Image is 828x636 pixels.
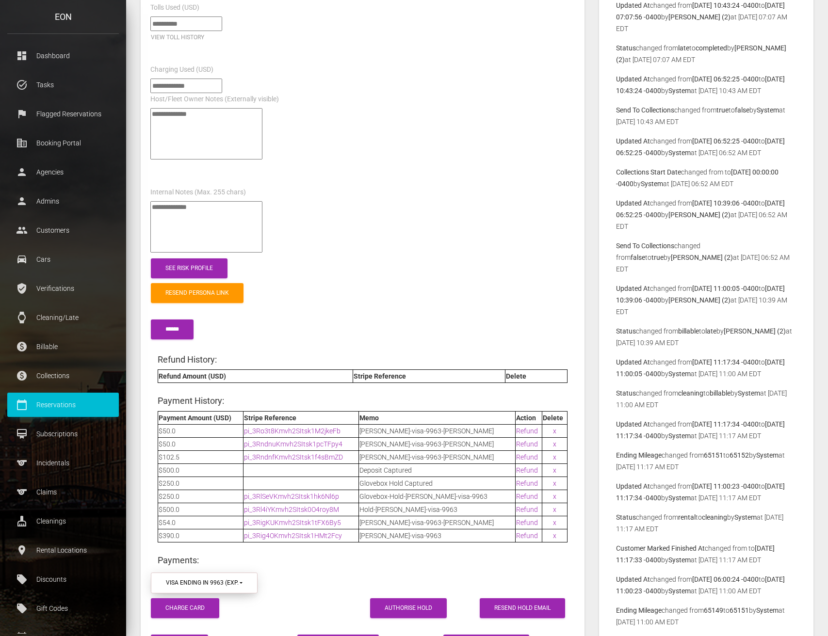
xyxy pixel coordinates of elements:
a: Refund [516,427,538,435]
p: Discounts [15,572,112,587]
b: billable [710,389,731,397]
b: Status [616,44,636,52]
p: changed from to by at [DATE] 11:00 AM EDT [616,573,796,597]
td: [PERSON_NAME]-visa-9963-[PERSON_NAME] [359,450,515,463]
b: [PERSON_NAME] (2) [668,211,731,219]
p: Flagged Reservations [15,107,112,121]
b: Collections Start Date [616,168,681,176]
a: card_membership Subscriptions [7,422,119,446]
b: billable [678,327,699,335]
b: Updated At [616,285,650,292]
p: Collections [15,368,112,383]
b: Send To Collections [616,106,674,114]
b: [DATE] 10:43:24 -0400 [692,1,759,9]
a: x [553,440,556,448]
label: Tolls Used (USD) [150,3,199,13]
b: [DATE] 06:52:25 -0400 [692,137,759,145]
b: rental [678,513,696,521]
p: Cleaning/Late [15,310,112,325]
a: flag Flagged Reservations [7,102,119,126]
th: Stripe Reference [353,370,505,383]
b: System [756,451,779,459]
b: Status [616,513,636,521]
a: x [553,532,556,540]
b: [DATE] 11:17:34 -0400 [692,358,759,366]
a: x [553,427,556,435]
a: x [553,493,556,500]
p: Dashboard [15,48,112,63]
a: paid Billable [7,334,119,359]
td: $102.5 [158,450,244,463]
td: $50.0 [158,437,244,450]
p: changed from to by at [DATE] 06:52 AM EDT [616,197,796,232]
p: Reservations [15,397,112,412]
a: local_offer Discounts [7,567,119,591]
a: people Customers [7,218,119,242]
p: Tasks [15,78,112,92]
td: [PERSON_NAME]-visa-9963-[PERSON_NAME] [359,437,515,450]
a: verified_user Verifications [7,276,119,301]
a: pi_3RndnuKmvh2SItsk1pcTFpy4 [244,440,342,448]
td: $250.0 [158,477,244,490]
a: pi_3Ro3t8Kmvh2SItsk1M2jkeFb [244,427,341,435]
p: changed from to by at [DATE] 11:17 AM EDT [616,542,796,566]
b: cleaning [702,513,727,521]
b: Status [616,327,636,335]
p: changed from to by at [DATE] 10:39 AM EDT [616,283,796,318]
b: Updated At [616,199,650,207]
td: Glovebox-Hold-[PERSON_NAME]-visa-9963 [359,490,515,503]
b: System [756,606,779,614]
a: Resend Persona Link [151,283,244,303]
p: Verifications [15,281,112,296]
p: changed from to by at [DATE] 11:17 AM EDT [616,418,796,442]
label: Internal Notes (Max. 255 chars) [150,188,246,197]
h4: Payment History: [158,395,568,407]
b: [DATE] 11:17:34 -0400 [692,420,759,428]
p: changed from to by at [DATE] 10:43 AM EDT [616,104,796,127]
a: drive_eta Cars [7,247,119,271]
p: Incidentals [15,456,112,470]
button: visa ending in 9963 (exp. 4/2029) [151,572,258,593]
td: $50.0 [158,424,244,437]
td: [PERSON_NAME]-visa-9963-[PERSON_NAME] [359,516,515,529]
a: dashboard Dashboard [7,44,119,68]
b: Send To Collections [616,242,674,250]
b: [DATE] 06:00:24 -0400 [692,575,759,583]
b: false [631,254,645,261]
b: Updated At [616,137,650,145]
b: [DATE] 06:52:25 -0400 [692,75,759,83]
p: changed from to by at [DATE] 11:17 AM EDT [616,449,796,473]
label: Host/Fleet Owner Notes (Externally visible) [150,95,279,104]
th: Payment Amount (USD) [158,411,244,424]
p: Billable [15,339,112,354]
a: pi_3RigKUKmvh2SItsk1tFX6By5 [244,519,341,526]
b: true [716,106,729,114]
a: Refund [516,506,538,513]
td: $54.0 [158,516,244,529]
a: paid Collections [7,364,119,388]
td: $500.0 [158,503,244,516]
p: changed from to by at [DATE] 06:52 AM EDT [616,240,796,275]
td: [PERSON_NAME]-visa-9963-[PERSON_NAME] [359,424,515,437]
a: Refund [516,466,538,474]
p: Claims [15,485,112,499]
b: Ending Mileage [616,606,662,614]
p: changed from to by at [DATE] 06:52 AM EDT [616,135,796,159]
b: System [757,106,779,114]
p: Rental Locations [15,543,112,557]
b: Ending Mileage [616,451,662,459]
p: Agencies [15,165,112,179]
p: changed from to by at [DATE] 11:00 AM EDT [616,604,796,628]
p: changed from to by at [DATE] 11:00 AM EDT [616,387,796,411]
b: System [668,432,691,440]
p: Subscriptions [15,427,112,441]
td: Glovebox Hold Captured [359,477,515,490]
div: visa ending in 9963 (exp. 4/2029) [166,579,238,587]
b: Updated At [616,420,650,428]
b: Updated At [616,575,650,583]
b: 65151 [730,606,749,614]
a: pi_3Rl4iYKmvh2SItsk0O4roy8M [244,506,339,513]
b: [PERSON_NAME] (2) [671,254,733,261]
b: System [738,389,760,397]
a: Refund [516,479,538,487]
